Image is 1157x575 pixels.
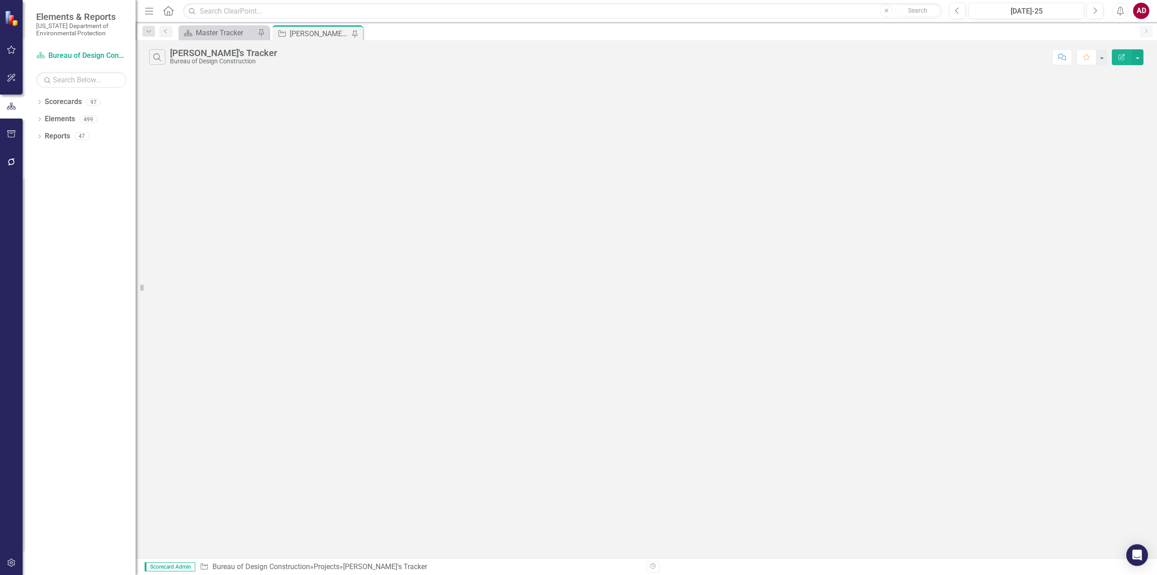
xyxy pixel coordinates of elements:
div: [PERSON_NAME]'s Tracker [170,48,277,58]
small: [US_STATE] Department of Environmental Protection [36,22,127,37]
input: Search ClearPoint... [183,3,942,19]
div: 499 [80,115,97,123]
div: » » [200,562,640,572]
a: Bureau of Design Construction [212,562,310,571]
div: Open Intercom Messenger [1126,544,1148,566]
span: Elements & Reports [36,11,127,22]
div: [PERSON_NAME]'s Tracker [343,562,427,571]
div: 47 [75,133,89,140]
a: Scorecards [45,97,82,107]
input: Search Below... [36,72,127,88]
a: Master Tracker [181,27,255,38]
img: ClearPoint Strategy [5,10,20,26]
span: Scorecard Admin [145,562,195,571]
div: Bureau of Design Construction [170,58,277,65]
button: [DATE]-25 [969,3,1084,19]
div: [PERSON_NAME]'s Tracker [290,28,349,39]
button: Search [895,5,940,17]
a: Projects [314,562,339,571]
div: Master Tracker [196,27,255,38]
div: 97 [86,98,101,106]
span: Search [908,7,927,14]
a: Reports [45,131,70,142]
a: Elements [45,114,75,124]
div: [DATE]-25 [972,6,1081,17]
a: Bureau of Design Construction [36,51,127,61]
button: AD [1133,3,1149,19]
